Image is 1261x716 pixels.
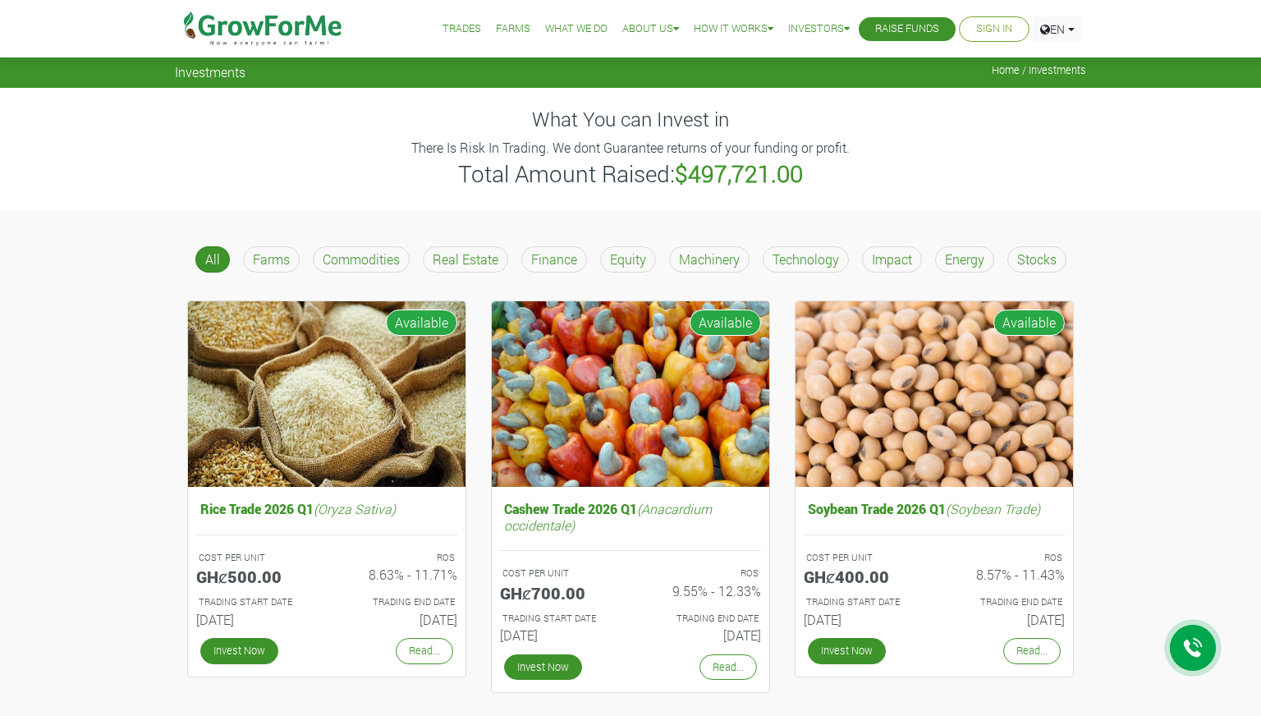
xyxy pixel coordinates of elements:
[515,240,594,279] a: Finance
[189,240,236,279] a: All
[1017,250,1057,269] p: Stocks
[502,612,616,626] p: Estimated Trading Start Date
[500,583,618,603] h5: GHȼ700.00
[806,595,919,609] p: Estimated Trading Start Date
[1003,638,1061,663] a: Read...
[236,240,306,279] a: Farms
[433,250,498,269] p: Real Estate
[177,138,1084,158] p: There Is Risk In Trading. We dont Guarantee returns of your funding or profit.
[196,567,314,586] h5: GHȼ500.00
[806,551,919,565] p: COST PER UNIT
[531,250,577,269] p: Finance
[314,500,396,517] i: (Oryza Sativa)
[253,250,290,269] p: Farms
[756,240,855,279] a: Technology
[947,567,1065,582] h6: 8.57% - 11.43%
[545,21,608,38] a: What We Do
[177,160,1084,188] h3: Total Amount Raised:
[342,595,455,609] p: Estimated Trading End Date
[200,638,278,663] a: Invest Now
[872,250,912,269] p: Impact
[205,250,220,269] p: All
[679,250,740,269] p: Machinery
[175,64,245,80] span: Investments
[699,654,757,680] a: Read...
[694,21,773,38] a: How it Works
[773,250,839,269] p: Technology
[855,240,929,279] a: Impact
[796,301,1073,488] img: growforme image
[949,551,1062,565] p: ROS
[622,21,679,38] a: About Us
[442,21,481,38] a: Trades
[949,595,1062,609] p: Estimated Trading End Date
[690,310,761,336] span: Available
[504,500,712,533] i: (Anacardium occidentale)
[947,612,1065,627] h6: [DATE]
[804,612,922,627] h6: [DATE]
[502,567,616,581] p: COST PER UNIT
[804,567,922,586] h5: GHȼ400.00
[199,595,312,609] p: Estimated Trading Start Date
[386,310,457,336] span: Available
[946,500,1040,517] i: (Soybean Trade)
[594,240,663,279] a: Equity
[663,240,756,279] a: Machinery
[500,497,761,536] h5: Cashew Trade 2026 Q1
[339,567,457,582] h6: 8.63% - 11.71%
[976,21,1012,38] a: Sign In
[196,612,314,627] h6: [DATE]
[500,627,618,643] h6: [DATE]
[992,64,1086,76] span: Home / Investments
[610,250,646,269] p: Equity
[643,627,761,643] h6: [DATE]
[675,158,803,189] b: $497,721.00
[1001,240,1073,279] a: Stocks
[396,638,453,663] a: Read...
[788,21,850,38] a: Investors
[993,310,1065,336] span: Available
[492,301,769,488] img: growforme image
[496,21,530,38] a: Farms
[196,497,457,634] a: Rice Trade 2026 Q1(Oryza Sativa) COST PER UNIT GHȼ500.00 ROS 8.63% - 11.71% TRADING START DATE [D...
[339,612,457,627] h6: [DATE]
[804,497,1065,521] h5: Soybean Trade 2026 Q1
[643,583,761,599] h6: 9.55% - 12.33%
[645,567,759,581] p: ROS
[500,497,761,649] a: Cashew Trade 2026 Q1(Anacardium occidentale) COST PER UNIT GHȼ700.00 ROS 9.55% - 12.33% TRADING S...
[645,612,759,626] p: Estimated Trading End Date
[199,551,312,565] p: COST PER UNIT
[306,240,416,279] a: Commodities
[342,551,455,565] p: ROS
[945,250,984,269] p: Energy
[804,497,1065,634] a: Soybean Trade 2026 Q1(Soybean Trade) COST PER UNIT GHȼ400.00 ROS 8.57% - 11.43% TRADING START DAT...
[323,250,400,269] p: Commodities
[1033,16,1082,42] a: EN
[929,240,1001,279] a: Energy
[875,21,939,38] a: Raise Funds
[188,301,465,488] img: growforme image
[808,638,886,663] a: Invest Now
[504,654,582,680] a: Invest Now
[416,240,515,279] a: Real Estate
[175,108,1086,131] h4: What You can Invest in
[196,497,457,521] h5: Rice Trade 2026 Q1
